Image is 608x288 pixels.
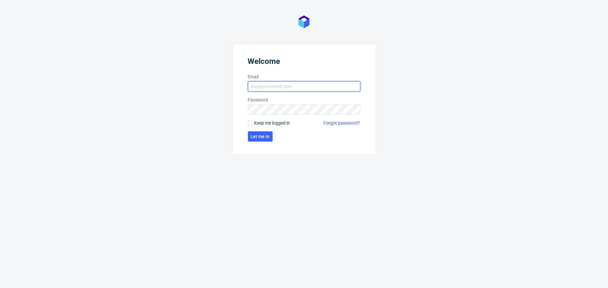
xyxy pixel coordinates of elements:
span: Keep me logged in [254,120,290,126]
span: Let me in [251,134,270,139]
header: Welcome [248,57,360,68]
label: Password [248,97,360,103]
input: you@youremail.com [248,81,360,92]
button: Let me in [248,131,273,142]
a: Forgot password? [324,120,360,126]
label: Email [248,74,360,80]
